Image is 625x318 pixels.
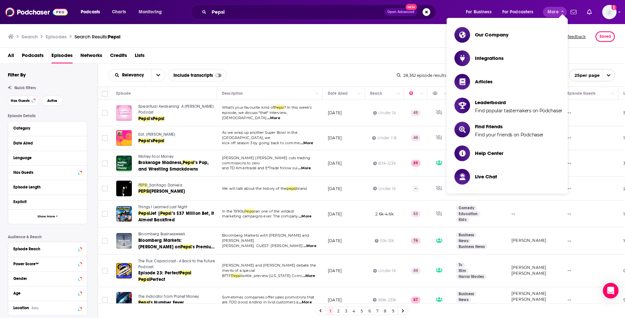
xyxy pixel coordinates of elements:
button: Column Actions [355,90,363,98]
button: Column Actions [418,90,426,98]
a: Tv [456,262,465,268]
span: In the 1990s, [222,209,244,214]
span: Jet | [150,211,160,216]
a: Kids [456,217,469,222]
div: 169k-251k [373,297,396,303]
div: Under 1.1k [372,135,397,141]
span: and TD Ameritrade and E*Trade follow sui [222,166,298,170]
img: Podchaser - Follow, Share and Rate Podcasts [5,6,68,18]
button: open menu [498,7,543,17]
span: Pepsi [138,300,150,305]
div: Power Score [409,90,418,97]
div: Reach [370,90,382,97]
span: Find your friends on Podchaser [475,132,544,138]
button: Age [13,289,82,297]
span: Find Friends [475,123,544,130]
span: Pepsi [231,273,241,278]
span: 25 per page [569,70,600,80]
div: Explicit [13,200,77,204]
span: Bloomberg Markets: [PERSON_NAME] on [138,238,182,250]
span: ’s $37 Million Bet, It Almost Backfired [138,211,214,223]
a: Lists [135,50,145,63]
a: Podcasts [22,50,44,63]
div: Episode Guests [567,90,595,97]
button: Category [13,124,82,132]
a: Bloomberg Businessweek [138,231,216,237]
a: 5 [358,307,365,315]
h3: Episodes [46,34,67,40]
span: 's Number Fever [150,300,184,305]
p: 45 [411,110,421,116]
button: Explicit [13,198,82,206]
span: Bloomberg Markets with [PERSON_NAME] and [PERSON_NAME] [222,233,309,243]
a: Brokerage Madness,Pepsi’s Pop, and Wrestling Smackdowns [138,159,216,173]
span: We will talk about the history of the [222,186,286,191]
span: For Business [466,7,492,17]
span: Pepsi [180,270,191,276]
span: Motley Fool Money [138,154,174,159]
button: Date Aired [13,139,82,147]
a: 7 [374,307,381,315]
span: The Flux Capacicast - A Back to the Future Podcast [138,259,215,269]
span: kick off season 3 by going back to comme [222,141,300,145]
td: -- [562,177,618,200]
span: ran one of the wildest [254,209,294,214]
span: are TOO good, ending in livid customers a [222,300,298,304]
a: Search Results:Pepsi [75,34,120,40]
span: Bloomberg Businessweek [138,232,185,236]
p: [DATE] [328,268,342,273]
span: Integrations [475,55,504,61]
img: User Profile [602,5,617,19]
span: Eat, [PERSON_NAME] [138,132,175,137]
a: News [456,297,471,302]
span: Pepsi [138,277,150,282]
a: PepsiJet |Pepsi’s $37 Million Bet, It Almost Backfired [138,210,216,223]
span: BTTF [222,273,231,278]
span: ...More [300,141,313,146]
input: Search podcasts, credits, & more... [209,7,384,17]
td: -- [562,100,618,126]
span: brand [296,186,307,191]
div: Gender [13,276,76,281]
span: Things I Learned Last Night [138,205,187,209]
span: Credits [110,50,127,63]
button: Saved [595,31,615,42]
span: Quick Filters [14,86,36,90]
svg: Add a profile image [611,5,617,10]
p: 44 [411,268,421,274]
a: Episodes [51,50,73,63]
span: Spearitual Awakening: A [PERSON_NAME] Podcast [138,104,214,115]
span: ...More [299,300,312,305]
span: Monitoring [139,7,162,17]
button: open menu [134,7,170,17]
div: Search podcasts, credits, & more... [197,5,442,20]
span: Pepsi [180,244,192,250]
span: All [8,50,14,63]
a: Education [456,211,480,216]
span: Pepsi [153,116,164,121]
span: 's [150,138,153,144]
span: Sometimes companies offer sales promotions that [222,295,314,299]
span: Toggle select row [102,110,108,116]
div: Open Intercom Messenger [603,283,618,298]
div: Under 1k [373,268,396,273]
button: open menu [76,7,108,17]
span: Pepsi [183,160,194,165]
span: bottle, preview [US_STATE] Comi [241,273,302,278]
button: Column Actions [313,90,321,98]
button: open menu [109,73,151,77]
p: [DATE] [328,297,342,303]
div: Under 1k [373,110,396,116]
span: pepsi [286,186,296,191]
a: Pepsi'sPepsi [138,116,216,122]
div: 10k-15k [375,238,394,243]
p: 53 [411,211,421,217]
span: The Indicator from Planet Money [138,294,199,299]
span: [PERSON_NAME] and [PERSON_NAME] debate the merits of a special [222,263,316,273]
div: Language [13,156,77,160]
button: Power Score™ [13,260,82,268]
td: -- [562,150,618,177]
button: open menu [151,69,165,81]
p: Audience & Reach [8,235,87,239]
a: Pepsi'sPepsi [138,138,216,144]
